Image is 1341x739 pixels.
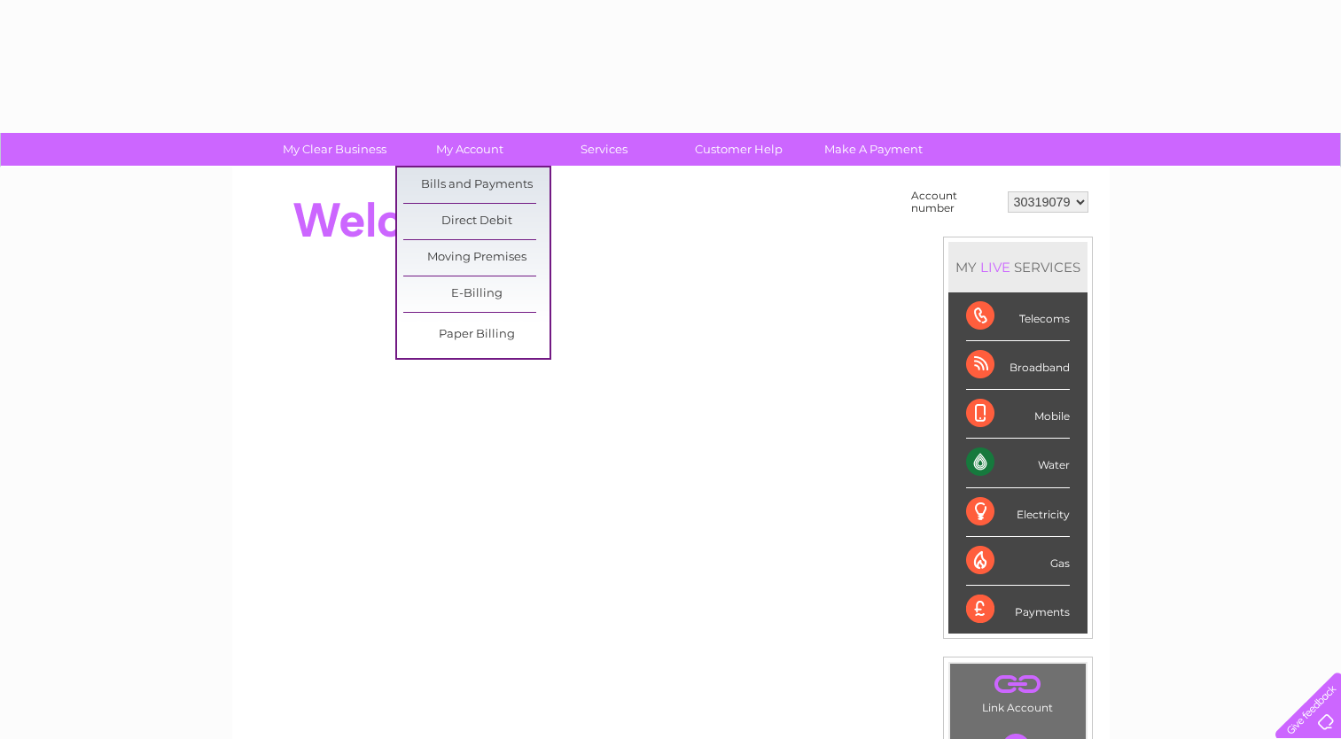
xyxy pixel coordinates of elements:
[403,240,550,276] a: Moving Premises
[403,167,550,203] a: Bills and Payments
[666,133,812,166] a: Customer Help
[966,341,1070,390] div: Broadband
[966,292,1070,341] div: Telecoms
[907,185,1003,219] td: Account number
[403,204,550,239] a: Direct Debit
[966,439,1070,487] div: Water
[955,668,1081,699] a: .
[977,259,1014,276] div: LIVE
[396,133,542,166] a: My Account
[403,276,550,312] a: E-Billing
[966,586,1070,634] div: Payments
[531,133,677,166] a: Services
[800,133,947,166] a: Make A Payment
[949,663,1087,719] td: Link Account
[948,242,1088,292] div: MY SERVICES
[261,133,408,166] a: My Clear Business
[966,488,1070,537] div: Electricity
[966,390,1070,439] div: Mobile
[403,317,550,353] a: Paper Billing
[966,537,1070,586] div: Gas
